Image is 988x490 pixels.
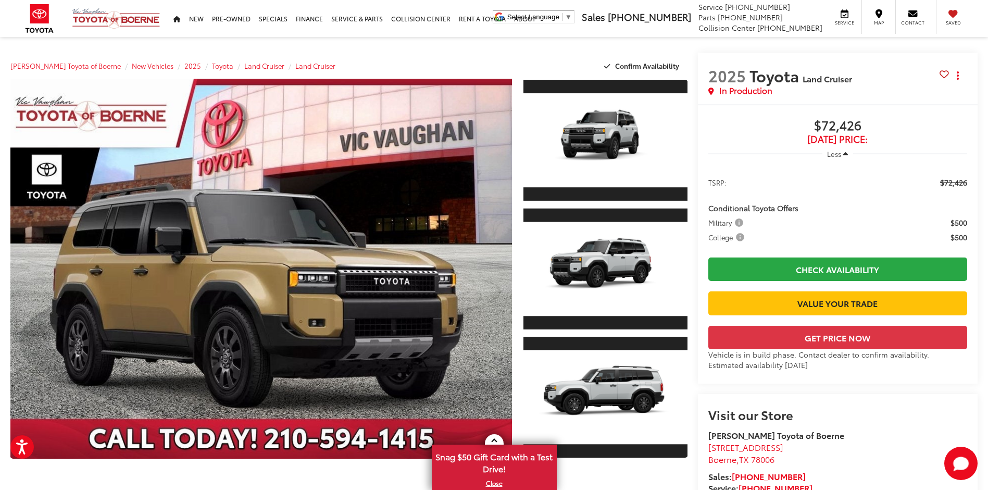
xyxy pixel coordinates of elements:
[803,72,852,84] span: Land Cruiser
[725,2,790,12] span: [PHONE_NUMBER]
[708,408,967,421] h2: Visit our Store
[719,84,772,96] span: In Production
[708,453,736,465] span: Boerne
[708,217,747,228] button: Military
[5,77,517,461] img: 2025 Toyota Land Cruiser Land Cruiser
[901,19,924,26] span: Contact
[522,350,689,445] img: 2025 Toyota Land Cruiser Land Cruiser
[718,12,783,22] span: [PHONE_NUMBER]
[565,13,572,21] span: ▼
[942,19,965,26] span: Saved
[757,22,822,33] span: [PHONE_NUMBER]
[708,232,746,242] span: College
[957,71,959,80] span: dropdown dots
[10,79,512,459] a: Expand Photo 0
[523,79,687,202] a: Expand Photo 1
[944,447,978,480] svg: Start Chat
[708,118,967,134] span: $72,426
[698,2,723,12] span: Service
[708,177,727,188] span: TSRP:
[708,232,748,242] button: College
[608,10,691,23] span: [PHONE_NUMBER]
[598,57,687,75] button: Confirm Availability
[822,144,854,163] button: Less
[184,61,201,70] a: 2025
[295,61,335,70] a: Land Cruiser
[708,203,798,213] span: Conditional Toyota Offers
[751,453,774,465] span: 78006
[708,441,783,453] span: [STREET_ADDRESS]
[708,291,967,315] a: Value Your Trade
[72,8,160,29] img: Vic Vaughan Toyota of Boerne
[522,93,689,188] img: 2025 Toyota Land Cruiser Land Cruiser
[944,447,978,480] button: Toggle Chat Window
[698,22,755,33] span: Collision Center
[833,19,856,26] span: Service
[951,232,967,242] span: $500
[708,134,967,144] span: [DATE] Price:
[708,441,783,465] a: [STREET_ADDRESS] Boerne,TX 78006
[523,207,687,330] a: Expand Photo 2
[582,10,605,23] span: Sales
[732,470,806,482] a: [PHONE_NUMBER]
[708,349,967,370] div: Vehicle is in build phase. Contact dealer to confirm availability. Estimated availability [DATE]
[708,258,967,281] a: Check Availability
[10,61,121,70] a: [PERSON_NAME] Toyota of Boerne
[698,12,716,22] span: Parts
[708,326,967,349] button: Get Price Now
[507,13,559,21] span: Select Language
[708,217,745,228] span: Military
[523,336,687,459] a: Expand Photo 3
[433,446,556,477] span: Snag $50 Gift Card with a Test Drive!
[708,64,746,87] span: 2025
[867,19,890,26] span: Map
[212,61,233,70] a: Toyota
[951,217,967,228] span: $500
[708,470,806,482] strong: Sales:
[708,429,844,441] strong: [PERSON_NAME] Toyota of Boerne
[244,61,284,70] a: Land Cruiser
[940,177,967,188] span: $72,426
[827,149,841,158] span: Less
[522,222,689,316] img: 2025 Toyota Land Cruiser Land Cruiser
[749,64,803,87] span: Toyota
[615,61,679,70] span: Confirm Availability
[949,66,967,84] button: Actions
[132,61,173,70] a: New Vehicles
[708,453,774,465] span: ,
[739,453,749,465] span: TX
